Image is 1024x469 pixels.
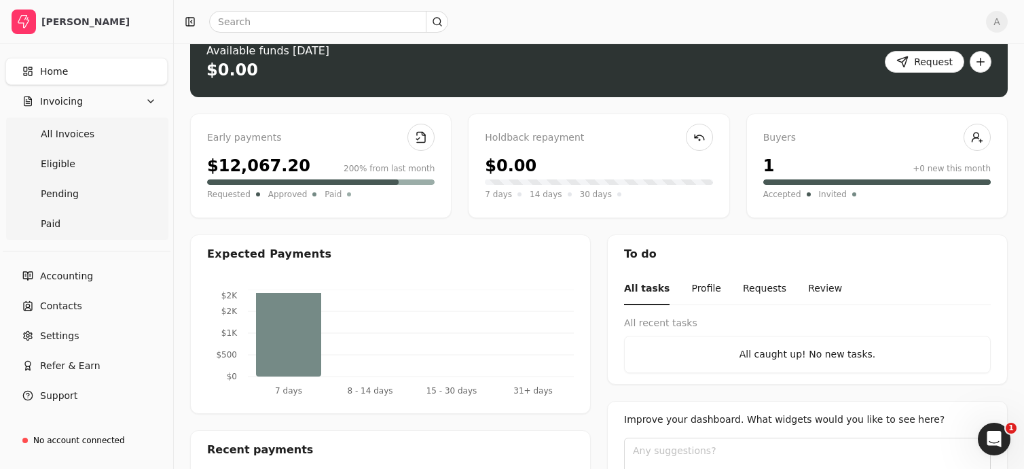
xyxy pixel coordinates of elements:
[221,307,238,316] tspan: $2K
[8,210,165,237] a: Paid
[763,154,775,178] div: 1
[580,188,612,201] span: 30 days
[344,162,435,175] div: 200% from last month
[763,188,801,201] span: Accepted
[8,120,165,147] a: All Invoices
[41,217,60,231] span: Paid
[41,127,94,141] span: All Invoices
[743,273,786,305] button: Requests
[325,188,342,201] span: Paid
[40,299,82,313] span: Contacts
[513,386,552,396] tspan: 31+ days
[207,188,251,201] span: Requested
[40,269,93,283] span: Accounting
[485,131,712,145] div: Holdback repayment
[8,180,165,207] a: Pending
[268,188,308,201] span: Approved
[40,65,68,79] span: Home
[426,386,477,396] tspan: 15 - 30 days
[221,328,238,338] tspan: $1K
[5,88,168,115] button: Invoicing
[5,382,168,409] button: Support
[207,131,435,145] div: Early payments
[5,428,168,453] a: No account connected
[41,157,75,171] span: Eligible
[5,58,168,85] a: Home
[40,359,100,373] span: Refer & Earn
[978,423,1010,455] iframe: Intercom live chat
[206,59,258,81] div: $0.00
[207,154,310,178] div: $12,067.20
[40,389,77,403] span: Support
[5,322,168,349] a: Settings
[986,11,1008,33] button: A
[207,246,331,262] div: Expected Payments
[485,188,512,201] span: 7 days
[41,187,79,201] span: Pending
[913,162,991,175] div: +0 new this month
[347,386,392,396] tspan: 8 - 14 days
[275,386,302,396] tspan: 7 days
[530,188,562,201] span: 14 days
[624,413,991,427] div: Improve your dashboard. What widgets would you like to see here?
[8,150,165,177] a: Eligible
[206,43,329,59] div: Available funds [DATE]
[885,51,964,73] button: Request
[5,262,168,290] a: Accounting
[636,347,979,362] div: All caught up! No new tasks.
[763,131,991,145] div: Buyers
[624,316,991,330] div: All recent tasks
[221,291,238,300] tspan: $2K
[624,273,670,305] button: All tasks
[33,434,125,447] div: No account connected
[485,154,536,178] div: $0.00
[40,94,83,109] span: Invoicing
[5,292,168,319] a: Contacts
[5,352,168,379] button: Refer & Earn
[691,273,721,305] button: Profile
[209,11,448,33] input: Search
[40,329,79,343] span: Settings
[216,350,237,360] tspan: $500
[191,431,590,469] div: Recent payments
[1006,423,1017,434] span: 1
[41,15,162,29] div: [PERSON_NAME]
[819,188,847,201] span: Invited
[608,235,1007,273] div: To do
[808,273,842,305] button: Review
[227,372,237,381] tspan: $0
